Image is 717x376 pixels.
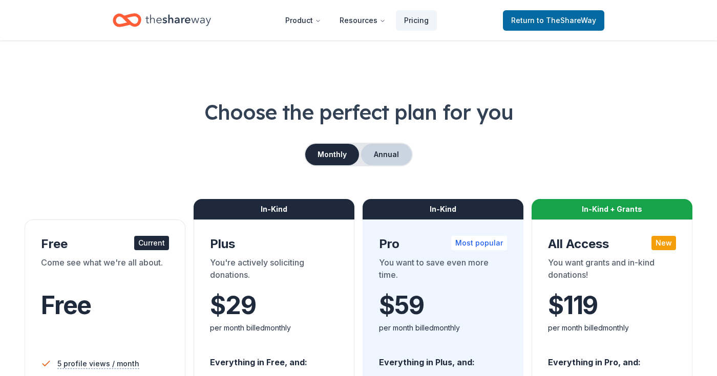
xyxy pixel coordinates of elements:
[396,10,437,31] a: Pricing
[537,16,596,25] span: to TheShareWay
[379,322,507,334] div: per month billed monthly
[548,322,676,334] div: per month billed monthly
[548,236,676,252] div: All Access
[451,236,507,250] div: Most popular
[363,199,523,219] div: In-Kind
[379,256,507,285] div: You want to save even more time.
[379,347,507,369] div: Everything in Plus, and:
[277,8,437,32] nav: Main
[379,291,424,320] span: $ 59
[532,199,692,219] div: In-Kind + Grants
[113,8,211,32] a: Home
[210,291,256,320] span: $ 29
[210,347,338,369] div: Everything in Free, and:
[511,14,596,27] span: Return
[134,236,169,250] div: Current
[503,10,604,31] a: Returnto TheShareWay
[651,236,676,250] div: New
[331,10,394,31] button: Resources
[57,358,139,370] span: 5 profile views / month
[41,290,91,320] span: Free
[277,10,329,31] button: Product
[379,236,507,252] div: Pro
[548,347,676,369] div: Everything in Pro, and:
[194,199,354,219] div: In-Kind
[41,236,169,252] div: Free
[210,322,338,334] div: per month billed monthly
[25,98,692,126] h1: Choose the perfect plan for you
[548,256,676,285] div: You want grants and in-kind donations!
[210,236,338,252] div: Plus
[305,144,359,165] button: Monthly
[361,144,412,165] button: Annual
[210,256,338,285] div: You're actively soliciting donations.
[548,291,598,320] span: $ 119
[41,256,169,285] div: Come see what we're all about.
